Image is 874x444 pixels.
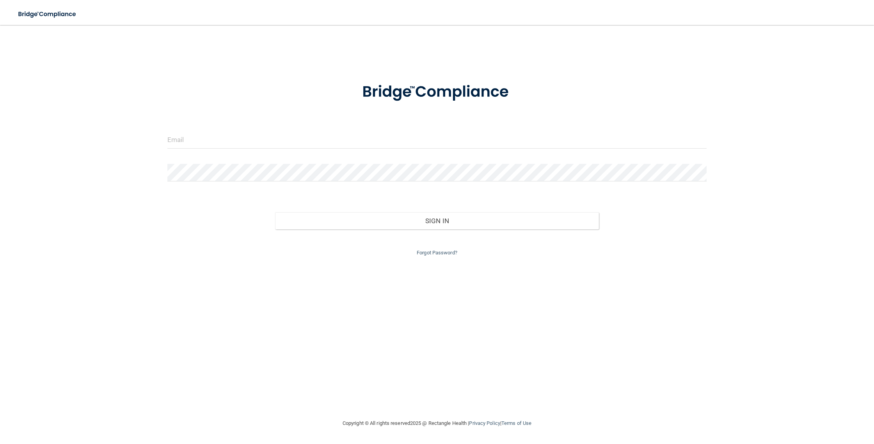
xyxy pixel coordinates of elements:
button: Sign In [275,212,599,229]
div: Copyright © All rights reserved 2025 @ Rectangle Health | | [295,411,579,436]
input: Email [167,131,707,149]
img: bridge_compliance_login_screen.278c3ca4.svg [12,6,83,22]
a: Privacy Policy [469,420,500,426]
a: Terms of Use [501,420,531,426]
img: bridge_compliance_login_screen.278c3ca4.svg [346,72,528,112]
a: Forgot Password? [417,250,457,256]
